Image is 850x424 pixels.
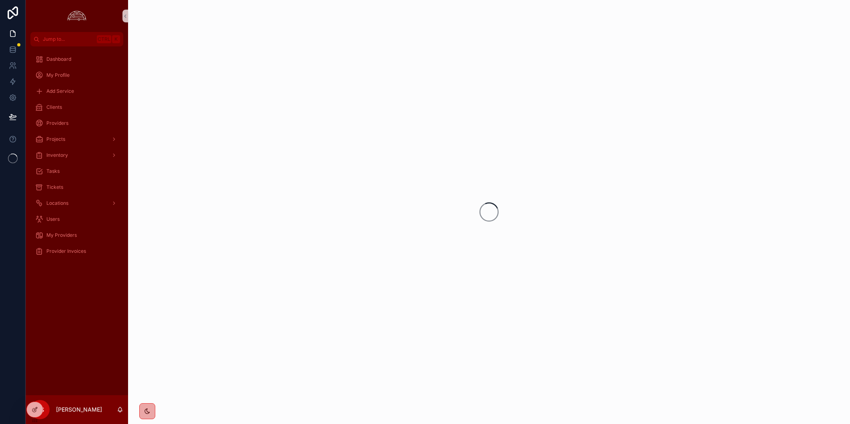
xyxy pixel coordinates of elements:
span: Inventory [46,152,68,158]
span: My Profile [46,72,70,78]
span: Clients [46,104,62,110]
p: [PERSON_NAME] [56,406,102,414]
a: My Providers [30,228,123,242]
span: Tasks [46,168,60,174]
span: Tickets [46,184,63,190]
img: App logo [65,10,88,22]
button: Jump to...CtrlK [30,32,123,46]
a: My Profile [30,68,123,82]
a: Add Service [30,84,123,98]
a: Tickets [30,180,123,194]
span: Providers [46,120,68,126]
div: scrollable content [26,46,128,269]
a: Clients [30,100,123,114]
a: Inventory [30,148,123,162]
span: Locations [46,200,68,206]
a: Providers [30,116,123,130]
a: Locations [30,196,123,210]
span: Projects [46,136,65,142]
span: Provider Invoices [46,248,86,254]
a: Projects [30,132,123,146]
a: Dashboard [30,52,123,66]
span: Add Service [46,88,74,94]
span: Jump to... [43,36,94,42]
a: Tasks [30,164,123,178]
span: Dashboard [46,56,71,62]
span: K [113,36,119,42]
span: Users [46,216,60,222]
a: Provider Invoices [30,244,123,258]
a: Users [30,212,123,226]
span: Ctrl [97,35,111,43]
span: My Providers [46,232,77,238]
